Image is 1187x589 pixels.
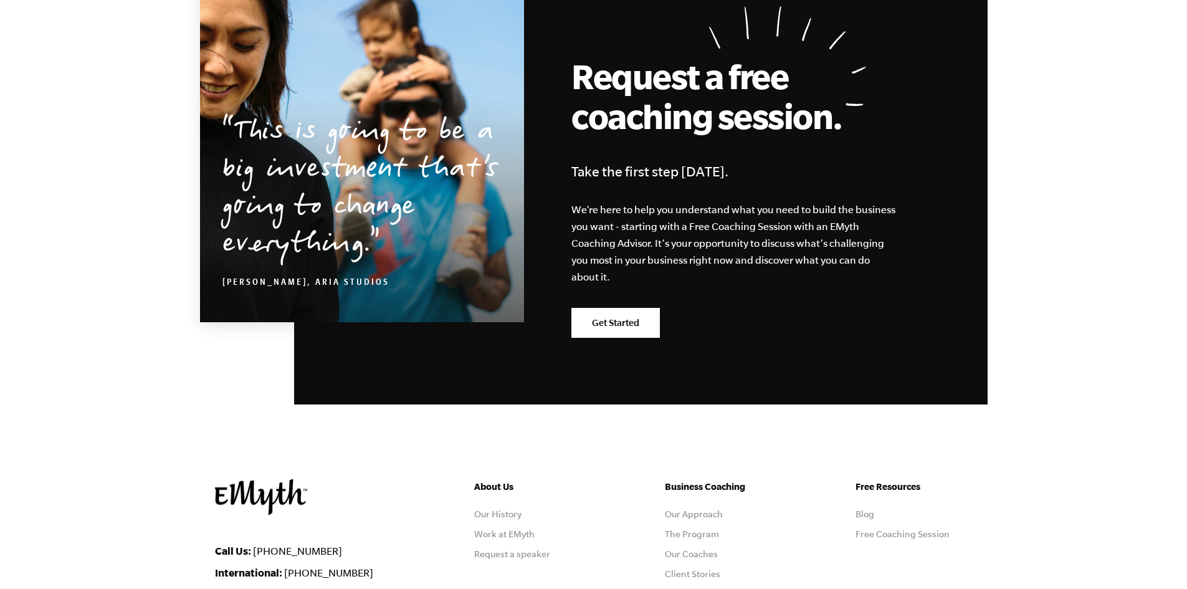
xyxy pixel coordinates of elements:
h5: About Us [474,479,591,494]
h2: Request a free coaching session. [571,56,852,136]
p: This is going to be a big investment that’s going to change everything. [222,115,501,264]
a: Request a speaker [474,549,550,559]
a: Blog [856,509,874,519]
h4: Take the first step [DATE]. [571,160,920,183]
a: Client Stories [665,569,720,579]
iframe: Chat Widget [1125,529,1187,589]
a: Our Approach [665,509,723,519]
a: [PHONE_NUMBER] [284,567,373,578]
a: Our History [474,509,522,519]
cite: [PERSON_NAME], Aria Studios [222,279,389,289]
a: The Program [665,529,719,539]
h5: Business Coaching [665,479,782,494]
a: Get Started [571,308,660,338]
a: Work at EMyth [474,529,535,539]
strong: Call Us: [215,545,251,557]
a: Free Coaching Session [856,529,950,539]
a: Our Coaches [665,549,718,559]
a: [PHONE_NUMBER] [253,545,342,557]
strong: International: [215,567,282,578]
p: We’re here to help you understand what you need to build the business you want - starting with a ... [571,201,897,285]
h5: Free Resources [856,479,973,494]
img: EMyth [215,479,307,515]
